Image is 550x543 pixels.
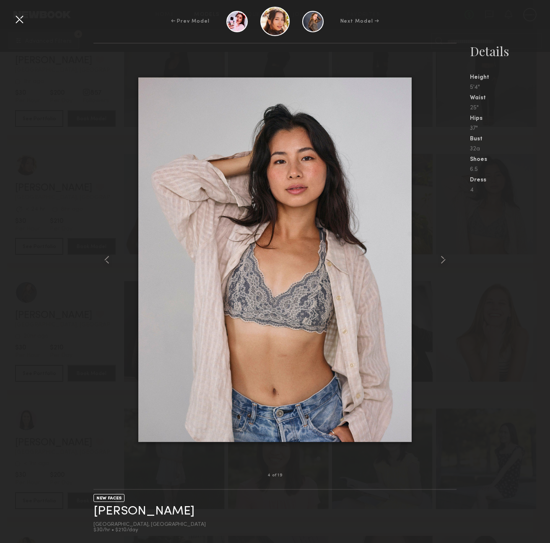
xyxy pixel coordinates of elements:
[470,126,550,132] div: 37"
[470,177,550,183] div: Dress
[340,18,379,25] div: Next Model →
[267,473,283,478] div: 4 of 19
[470,187,550,193] div: 4
[470,75,550,80] div: Height
[93,522,206,527] div: [GEOGRAPHIC_DATA], [GEOGRAPHIC_DATA]
[470,43,550,59] div: Details
[470,105,550,111] div: 25"
[470,116,550,122] div: Hips
[470,136,550,142] div: Bust
[93,505,195,518] a: [PERSON_NAME]
[470,167,550,173] div: 6.5
[93,527,206,533] div: $30/hr • $210/day
[470,146,550,152] div: 32a
[470,95,550,101] div: Waist
[470,157,550,163] div: Shoes
[93,494,125,502] div: NEW FACES
[171,18,210,25] div: ← Prev Model
[470,85,550,90] div: 5'4"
